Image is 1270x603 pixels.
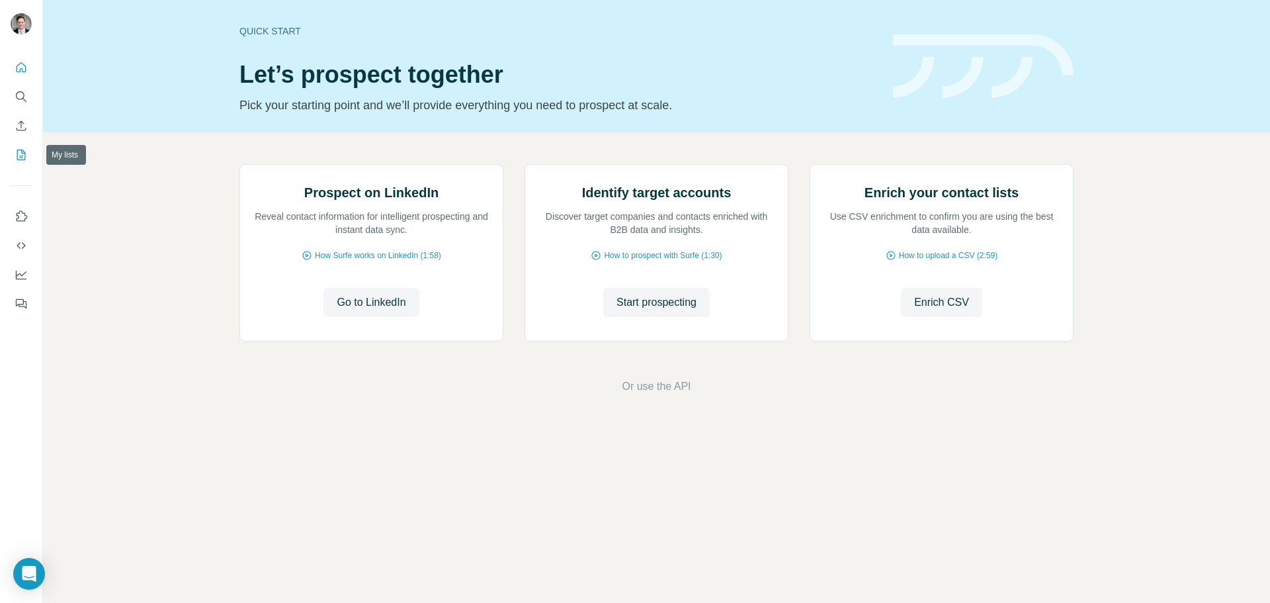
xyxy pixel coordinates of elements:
span: Go to LinkedIn [337,295,405,310]
img: banner [893,34,1074,99]
button: Or use the API [622,379,691,394]
button: Feedback [11,292,32,316]
div: Quick start [239,24,877,38]
button: Search [11,85,32,109]
button: Enrich CSV [11,114,32,138]
p: Reveal contact information for intelligent prospecting and instant data sync. [253,210,489,236]
button: Quick start [11,56,32,79]
button: My lists [11,143,32,167]
button: Go to LinkedIn [323,288,419,317]
button: Start prospecting [603,288,710,317]
div: Open Intercom Messenger [13,558,45,590]
p: Use CSV enrichment to confirm you are using the best data available. [824,210,1060,236]
button: Enrich CSV [901,288,982,317]
span: How to upload a CSV (2:59) [899,250,997,261]
span: How Surfe works on LinkedIn (1:58) [315,250,441,261]
span: How to prospect with Surfe (1:30) [604,250,722,261]
button: Use Surfe API [11,234,32,257]
h1: Let’s prospect together [239,62,877,88]
img: Avatar [11,13,32,34]
span: Start prospecting [616,295,697,310]
button: Dashboard [11,263,32,287]
button: Use Surfe on LinkedIn [11,205,32,228]
span: Enrich CSV [914,295,969,310]
p: Pick your starting point and we’ll provide everything you need to prospect at scale. [239,96,877,115]
h2: Identify target accounts [582,183,732,202]
h2: Prospect on LinkedIn [304,183,439,202]
h2: Enrich your contact lists [865,183,1019,202]
p: Discover target companies and contacts enriched with B2B data and insights. [538,210,775,236]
